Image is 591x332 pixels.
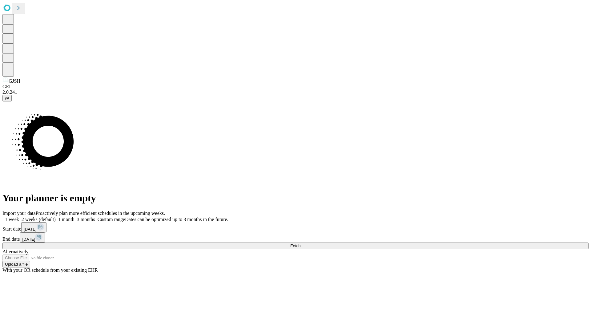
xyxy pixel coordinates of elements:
div: Start date [2,222,589,232]
span: Proactively plan more efficient schedules in the upcoming weeks. [36,211,165,216]
span: @ [5,96,9,101]
div: GEI [2,84,589,89]
span: Custom range [98,217,125,222]
span: [DATE] [24,227,37,231]
button: Fetch [2,243,589,249]
span: Dates can be optimized up to 3 months in the future. [125,217,228,222]
span: 3 months [77,217,95,222]
span: Fetch [290,243,300,248]
span: GJSH [9,78,20,84]
span: 1 week [5,217,19,222]
button: [DATE] [21,222,46,232]
span: Alternatively [2,249,28,254]
span: Import your data [2,211,36,216]
button: @ [2,95,12,101]
span: With your OR schedule from your existing EHR [2,267,98,273]
button: [DATE] [20,232,45,243]
div: 2.0.241 [2,89,589,95]
div: End date [2,232,589,243]
span: 1 month [58,217,74,222]
span: 2 weeks (default) [22,217,56,222]
h1: Your planner is empty [2,192,589,204]
button: Upload a file [2,261,30,267]
span: [DATE] [22,237,35,242]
